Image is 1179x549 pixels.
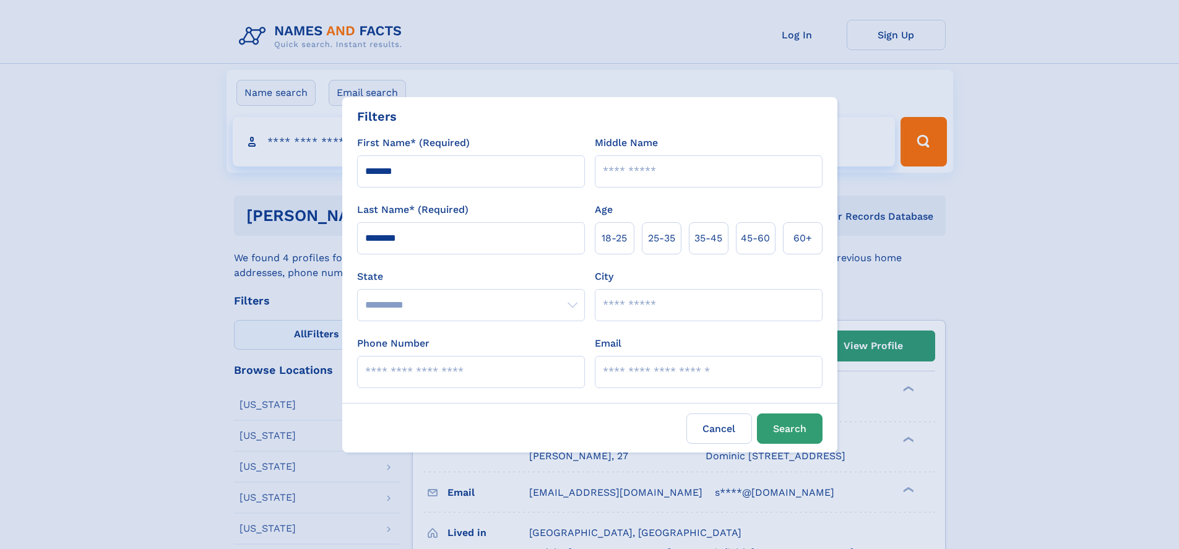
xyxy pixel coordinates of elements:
[595,202,613,217] label: Age
[694,231,722,246] span: 35‑45
[357,136,470,150] label: First Name* (Required)
[793,231,812,246] span: 60+
[357,336,430,351] label: Phone Number
[357,269,585,284] label: State
[602,231,627,246] span: 18‑25
[357,107,397,126] div: Filters
[357,202,469,217] label: Last Name* (Required)
[595,269,613,284] label: City
[595,336,621,351] label: Email
[686,413,752,444] label: Cancel
[648,231,675,246] span: 25‑35
[741,231,770,246] span: 45‑60
[757,413,823,444] button: Search
[595,136,658,150] label: Middle Name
